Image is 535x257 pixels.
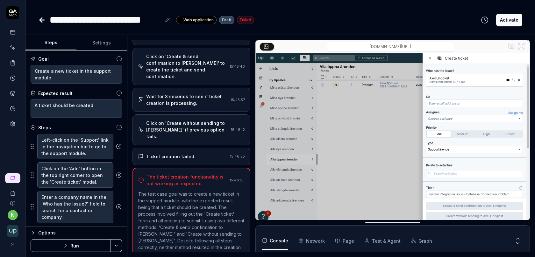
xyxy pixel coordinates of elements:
div: Failed [237,16,254,24]
img: Screenshot [256,53,530,224]
div: Options [38,229,122,237]
button: Steps [25,35,76,51]
button: View version history [477,14,492,26]
time: 15:45:46 [230,64,245,69]
button: Test & Agent [364,232,401,250]
button: Page [335,232,354,250]
button: n [8,210,18,220]
div: Click on 'Create & send confirmation to [PERSON_NAME]' to create the ticket and send confirmation. [146,53,227,80]
a: Documentation [3,196,23,206]
div: Suggestions [31,162,122,188]
button: Network [298,232,325,250]
button: Activate [496,14,522,26]
span: Web application [183,17,214,23]
div: Ticket creation failed [146,153,194,160]
button: Remove step [113,200,124,213]
button: Remove step [113,140,124,153]
a: New conversation [5,173,20,183]
button: Open in full screen [516,41,526,51]
div: The ticket creation functionality is not working as expected. [146,173,227,187]
div: Suggestions [31,226,122,252]
div: Click on 'Create without sending to [PERSON_NAME]' if previous option fails. [146,120,228,140]
button: Run [31,239,111,252]
div: Suggestions [31,191,122,223]
time: 15:46:25 [230,154,245,159]
button: Console [262,232,288,250]
div: Draft [219,16,234,24]
div: Steps [38,124,51,131]
button: Upsales Logo [3,220,23,238]
button: Settings [76,35,127,51]
div: Goal [38,56,49,62]
div: Expected result [38,90,73,97]
time: 15:45:57 [231,98,245,102]
a: Book a call with us [3,186,23,196]
time: 15:46:25 [230,178,245,182]
div: Wait for 3 seconds to see if ticket creation is processing. [146,93,228,106]
time: 15:46:12 [231,127,245,132]
button: Remove step [113,169,124,181]
div: Suggestions [31,133,122,159]
button: Graph [411,232,432,250]
img: Upsales Logo [7,225,18,237]
button: Options [31,229,122,237]
a: Web application [176,16,217,24]
button: Show all interative elements [506,41,516,51]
